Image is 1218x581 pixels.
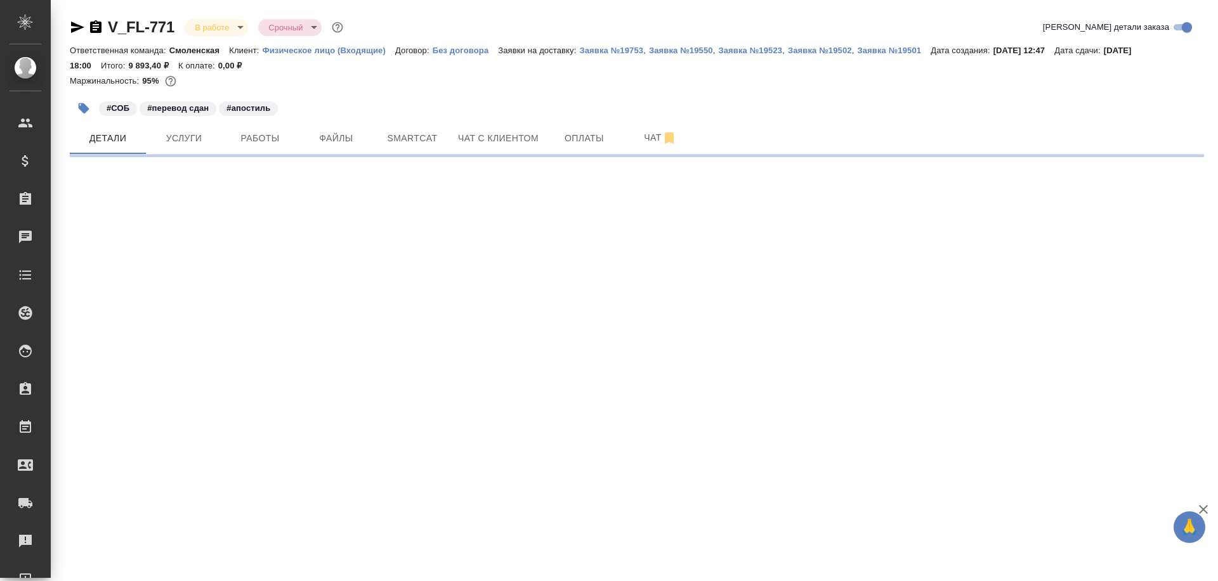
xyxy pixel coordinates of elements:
p: Дата сдачи: [1054,46,1103,55]
p: Заявка №19550 [649,46,713,55]
button: Скопировать ссылку [88,20,103,35]
span: Чат [630,130,691,146]
p: 95% [142,76,162,86]
button: Скопировать ссылку для ЯМессенджера [70,20,85,35]
button: 🙏 [1174,511,1205,543]
p: Смоленская [169,46,230,55]
button: 422.00 RUB; [162,73,179,89]
p: , [782,46,788,55]
button: Заявка №19502 [788,44,852,57]
p: Маржинальность: [70,76,142,86]
p: К оплате: [178,61,218,70]
button: Срочный [265,22,306,33]
p: 9 893,40 ₽ [128,61,178,70]
button: Доп статусы указывают на важность/срочность заказа [329,19,346,35]
p: Ответственная команда: [70,46,169,55]
p: #перевод сдан [147,102,209,115]
div: В работе [185,19,248,36]
p: 0,00 ₽ [218,61,252,70]
span: Детали [77,131,138,146]
p: Без договора [433,46,499,55]
span: Оплаты [554,131,615,146]
button: Заявка №19753 [579,44,643,57]
p: Дата создания: [931,46,993,55]
a: V_FL-771 [108,18,174,35]
button: Заявка №19523 [718,44,782,57]
p: [DATE] 12:47 [993,46,1055,55]
p: Физическое лицо (Входящие) [262,46,395,55]
button: Заявка №19501 [857,44,931,57]
p: Заявка №19753 [579,46,643,55]
span: перевод сдан [138,102,218,113]
span: Работы [230,131,291,146]
div: В работе [258,19,322,36]
span: Услуги [154,131,214,146]
span: [PERSON_NAME] детали заказа [1043,21,1169,34]
p: , [852,46,858,55]
span: СОБ [98,102,138,113]
p: Заявка №19501 [857,46,931,55]
p: , [643,46,649,55]
span: Smartcat [382,131,443,146]
p: #апостиль [226,102,270,115]
span: Файлы [306,131,367,146]
button: В работе [191,22,233,33]
button: Добавить тэг [70,94,98,122]
span: 🙏 [1179,514,1200,540]
p: #СОБ [107,102,129,115]
p: Клиент: [229,46,262,55]
span: Чат с клиентом [458,131,539,146]
p: , [713,46,719,55]
a: Без договора [433,44,499,55]
p: Итого: [101,61,128,70]
p: Заявка №19502 [788,46,852,55]
p: Заявка №19523 [718,46,782,55]
a: Физическое лицо (Входящие) [262,44,395,55]
button: Заявка №19550 [649,44,713,57]
p: Договор: [395,46,433,55]
span: апостиль [218,102,279,113]
p: Заявки на доставку: [498,46,579,55]
svg: Отписаться [662,131,677,146]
